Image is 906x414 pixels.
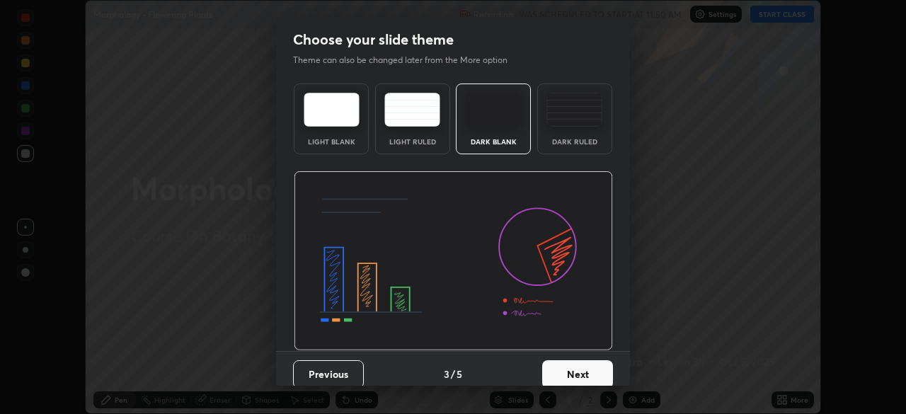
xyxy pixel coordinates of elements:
h4: 3 [444,367,449,381]
img: lightRuledTheme.5fabf969.svg [384,93,440,127]
img: darkTheme.f0cc69e5.svg [466,93,522,127]
h4: 5 [457,367,462,381]
div: Light Ruled [384,138,441,145]
img: darkThemeBanner.d06ce4a2.svg [294,171,613,351]
div: Light Blank [303,138,360,145]
img: lightTheme.e5ed3b09.svg [304,93,360,127]
p: Theme can also be changed later from the More option [293,54,522,67]
button: Previous [293,360,364,389]
h2: Choose your slide theme [293,30,454,49]
div: Dark Blank [465,138,522,145]
h4: / [451,367,455,381]
button: Next [542,360,613,389]
div: Dark Ruled [546,138,603,145]
img: darkRuledTheme.de295e13.svg [546,93,602,127]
